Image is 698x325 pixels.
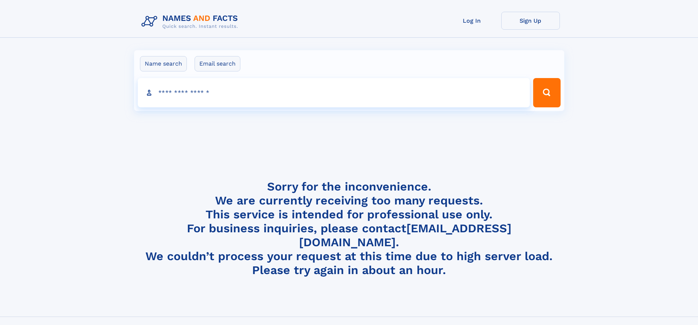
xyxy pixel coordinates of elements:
[140,56,187,71] label: Name search
[138,78,530,107] input: search input
[139,12,244,32] img: Logo Names and Facts
[501,12,560,30] a: Sign Up
[533,78,560,107] button: Search Button
[443,12,501,30] a: Log In
[139,180,560,277] h4: Sorry for the inconvenience. We are currently receiving too many requests. This service is intend...
[195,56,240,71] label: Email search
[299,221,512,249] a: [EMAIL_ADDRESS][DOMAIN_NAME]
